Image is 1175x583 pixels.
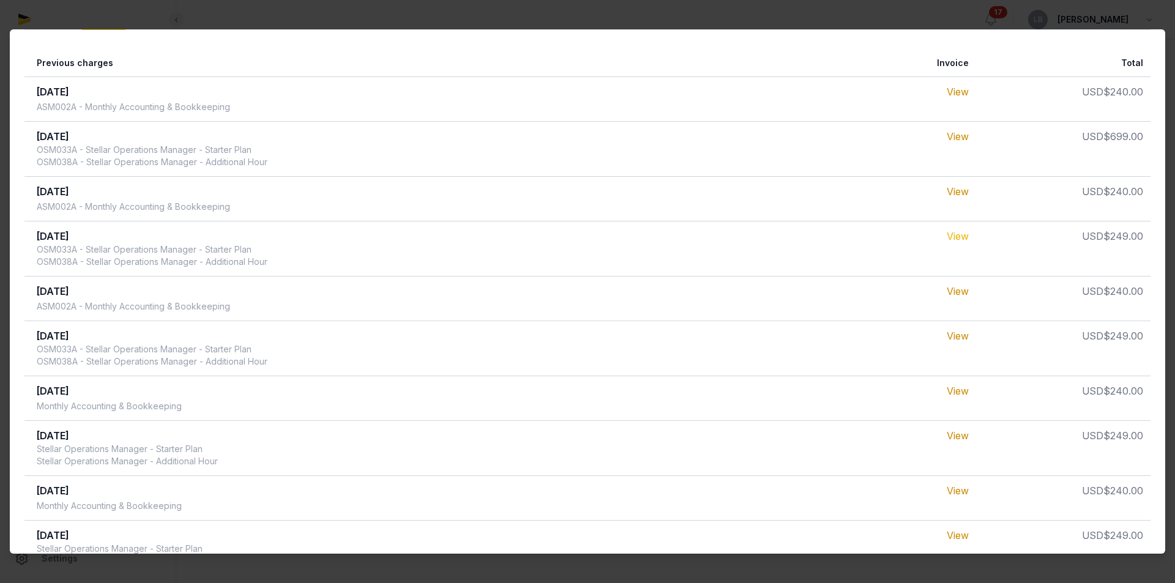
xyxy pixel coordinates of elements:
[37,529,69,541] span: [DATE]
[947,230,969,242] a: View
[37,230,69,242] span: [DATE]
[947,330,969,342] a: View
[37,285,69,297] span: [DATE]
[947,86,969,98] a: View
[1082,86,1103,98] span: USD
[1103,285,1143,297] span: $240.00
[37,385,69,397] span: [DATE]
[1103,130,1143,143] span: $699.00
[37,86,69,98] span: [DATE]
[24,50,760,77] th: Previous charges
[1082,230,1103,242] span: USD
[1082,130,1103,143] span: USD
[37,101,230,113] div: ASM002A - Monthly Accounting & Bookkeeping
[37,185,69,198] span: [DATE]
[37,443,218,467] div: Stellar Operations Manager - Starter Plan Stellar Operations Manager - Additional Hour
[947,130,969,143] a: View
[1103,485,1143,497] span: $240.00
[1082,385,1103,397] span: USD
[947,185,969,198] a: View
[1103,330,1143,342] span: $249.00
[37,201,230,213] div: ASM002A - Monthly Accounting & Bookkeeping
[947,285,969,297] a: View
[1082,485,1103,497] span: USD
[1082,429,1103,442] span: USD
[37,330,69,342] span: [DATE]
[37,130,69,143] span: [DATE]
[37,543,218,567] div: Stellar Operations Manager - Starter Plan Stellar Operations Manager - Additional Hour
[1082,529,1103,541] span: USD
[37,144,267,168] div: OSM033A - Stellar Operations Manager - Starter Plan OSM038A - Stellar Operations Manager - Additi...
[1103,529,1143,541] span: $249.00
[976,50,1151,77] th: Total
[37,343,267,368] div: OSM033A - Stellar Operations Manager - Starter Plan OSM038A - Stellar Operations Manager - Additi...
[37,300,230,313] div: ASM002A - Monthly Accounting & Bookkeeping
[1103,185,1143,198] span: $240.00
[37,429,69,442] span: [DATE]
[1103,230,1143,242] span: $249.00
[947,485,969,497] a: View
[1103,429,1143,442] span: $249.00
[37,400,182,412] div: Monthly Accounting & Bookkeeping
[37,485,69,497] span: [DATE]
[1103,86,1143,98] span: $240.00
[760,50,976,77] th: Invoice
[947,429,969,442] a: View
[37,243,267,268] div: OSM033A - Stellar Operations Manager - Starter Plan OSM038A - Stellar Operations Manager - Additi...
[37,500,182,512] div: Monthly Accounting & Bookkeeping
[1082,285,1103,297] span: USD
[1103,385,1143,397] span: $240.00
[947,385,969,397] a: View
[947,529,969,541] a: View
[1082,185,1103,198] span: USD
[1082,330,1103,342] span: USD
